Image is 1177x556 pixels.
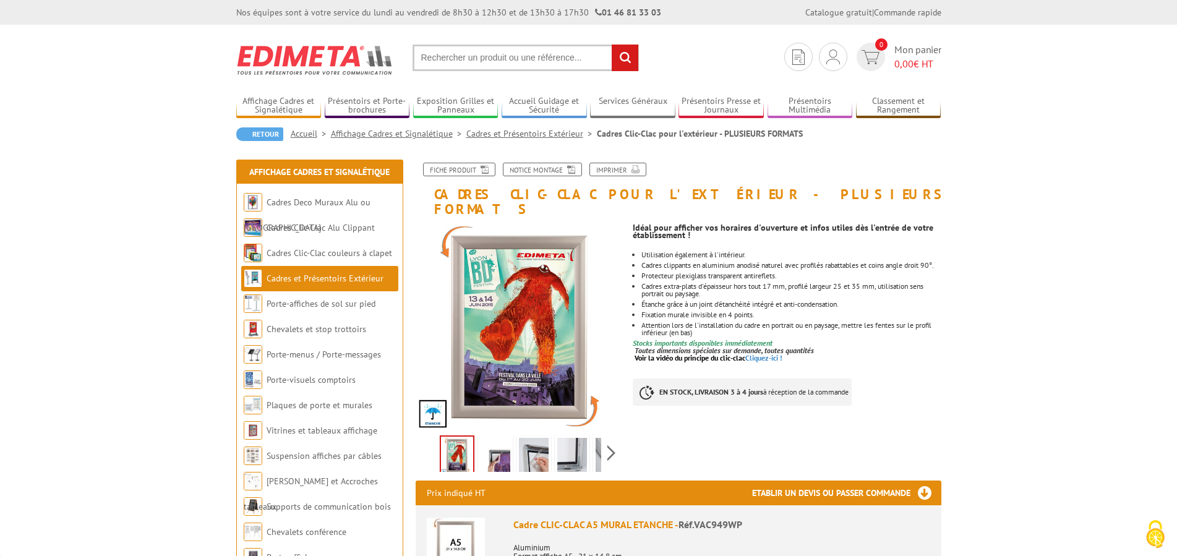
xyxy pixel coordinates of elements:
a: Notice Montage [503,163,582,176]
button: Cookies (fenêtre modale) [1134,514,1177,556]
a: Suspension affiches par câbles [267,450,382,461]
a: Affichage Cadres et Signalétique [331,128,466,139]
img: Porte-affiches de sol sur pied [244,294,262,313]
strong: 01 46 81 33 03 [595,7,661,18]
img: Cadres et Présentoirs Extérieur [244,269,262,288]
a: Présentoirs Presse et Journaux [678,96,764,116]
p: à réception de la commande [633,379,852,406]
a: Accueil Guidage et Sécurité [502,96,587,116]
a: Accueil [291,128,331,139]
img: cadres_aluminium_clic_clac_vac949wp_03_bis.jpg [596,438,625,476]
li: Cadres Clic-Clac pour l'extérieur - PLUSIEURS FORMATS [597,127,803,140]
span: 0,00 [894,58,914,70]
li: Protecteur plexiglass transparent antireflets. [641,272,941,280]
a: Cadres et Présentoirs Extérieur [466,128,597,139]
img: Porte-visuels comptoirs [244,370,262,389]
strong: EN STOCK, LIVRAISON 3 à 4 jours [659,387,763,396]
span: Réf.VAC949WP [678,518,742,531]
a: Porte-menus / Porte-messages [267,349,381,360]
img: devis rapide [792,49,805,65]
li: Cadres extra-plats d'épaisseur hors tout 17 mm, profilé largeur 25 et 35 mm, utilisation sens por... [641,283,941,297]
p: Idéal pour afficher vos horaires d'ouverture et infos utiles dès l'entrée de votre établissement ! [633,224,941,239]
a: Affichage Cadres et Signalétique [236,96,322,116]
img: cadres_aluminium_clic_clac_vac949wp.jpg [441,437,473,475]
img: Suspension affiches par câbles [244,447,262,465]
a: Catalogue gratuit [805,7,872,18]
div: Nos équipes sont à votre service du lundi au vendredi de 8h30 à 12h30 et de 13h30 à 17h30 [236,6,661,19]
img: Plaques de porte et murales [244,396,262,414]
img: Cookies (fenêtre modale) [1140,519,1171,550]
a: Cadres Deco Muraux Alu ou [GEOGRAPHIC_DATA] [244,197,370,233]
img: cadre_clic_clac_mural_etanche_a5_a4_a3_a2_a1_a0_b1_vac949wp_950wp_951wp_952wp_953wp_954wp_955wp_9... [481,438,510,476]
img: Chevalets conférence [244,523,262,541]
p: Prix indiqué HT [427,481,486,505]
span: Next [606,443,617,463]
li: Étanche grâce à un joint d’étanchéité intégré et anti-condensation. [641,301,941,308]
div: Cadre CLIC-CLAC A5 MURAL ETANCHE - [513,518,930,532]
a: devis rapide 0 Mon panier 0,00€ HT [854,43,941,71]
h1: Cadres Clic-Clac pour l'extérieur - PLUSIEURS FORMATS [406,163,951,216]
input: rechercher [612,45,638,71]
a: Affichage Cadres et Signalétique [249,166,390,177]
em: Toutes dimensions spéciales sur demande, toutes quantités [635,346,814,355]
span: 0 [875,38,888,51]
li: Cadres clippants en aluminium anodisé naturel avec profilés rabattables et coins angle droit 90°. [641,262,941,269]
span: Mon panier [894,43,941,71]
li: Attention lors de l'installation du cadre en portrait ou en paysage, mettre les fentes sur le pro... [641,322,941,336]
img: Edimeta [236,37,394,83]
a: Cadres et Présentoirs Extérieur [267,273,383,284]
img: cadres_aluminium_clic_clac_vac949wp_04_bis.jpg [557,438,587,476]
span: € HT [894,57,941,71]
img: Cimaises et Accroches tableaux [244,472,262,490]
img: Porte-menus / Porte-messages [244,345,262,364]
h3: Etablir un devis ou passer commande [752,481,941,505]
a: Fiche produit [423,163,495,176]
input: Rechercher un produit ou une référence... [413,45,639,71]
a: Classement et Rangement [856,96,941,116]
img: devis rapide [826,49,840,64]
a: Cadres Clic-Clac couleurs à clapet [267,247,392,259]
a: Présentoirs Multimédia [768,96,853,116]
img: Chevalets et stop trottoirs [244,320,262,338]
div: | [805,6,941,19]
font: Stocks importants disponibles immédiatement [633,338,773,348]
a: Porte-affiches de sol sur pied [267,298,375,309]
a: Porte-visuels comptoirs [267,374,356,385]
a: Exposition Grilles et Panneaux [413,96,499,116]
img: Vitrines et tableaux affichage [244,421,262,440]
span: Voir la vidéo du principe du clic-clac [635,353,745,362]
img: devis rapide [862,50,880,64]
li: Utilisation également à l'intérieur. [641,251,941,259]
a: Imprimer [589,163,646,176]
a: Cadres Clic-Clac Alu Clippant [267,222,375,233]
a: Chevalets conférence [267,526,346,537]
img: cadres_aluminium_clic_clac_vac949wp.jpg [416,223,624,431]
a: Retour [236,127,283,141]
img: Cadres Clic-Clac couleurs à clapet [244,244,262,262]
a: Chevalets et stop trottoirs [267,323,366,335]
a: Vitrines et tableaux affichage [267,425,377,436]
a: [PERSON_NAME] et Accroches tableaux [244,476,378,512]
a: Plaques de porte et murales [267,400,372,411]
a: Voir la vidéo du principe du clic-clacCliquez-ici ! [635,353,782,362]
img: Cadres Deco Muraux Alu ou Bois [244,193,262,212]
a: Présentoirs et Porte-brochures [325,96,410,116]
a: Supports de communication bois [267,501,391,512]
a: Services Généraux [590,96,675,116]
a: Commande rapide [874,7,941,18]
img: cadres_aluminium_clic_clac_vac949wp_02_bis.jpg [519,438,549,476]
li: Fixation murale invisible en 4 points. [641,311,941,319]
